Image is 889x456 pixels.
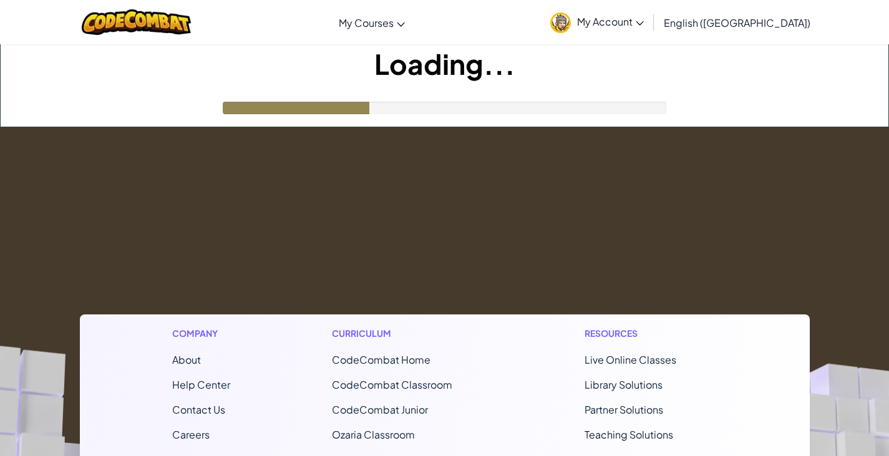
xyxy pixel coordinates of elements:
h1: Curriculum [332,327,483,340]
a: My Account [544,2,650,42]
a: Live Online Classes [585,353,676,366]
a: CodeCombat Classroom [332,378,452,391]
span: CodeCombat Home [332,353,430,366]
a: English ([GEOGRAPHIC_DATA]) [658,6,817,39]
h1: Company [172,327,230,340]
a: My Courses [333,6,411,39]
a: Teaching Solutions [585,428,673,441]
h1: Loading... [1,44,888,83]
a: Library Solutions [585,378,663,391]
h1: Resources [585,327,717,340]
a: Help Center [172,378,230,391]
a: CodeCombat Junior [332,403,428,416]
img: CodeCombat logo [82,9,191,35]
a: Partner Solutions [585,403,663,416]
span: Contact Us [172,403,225,416]
a: Careers [172,428,210,441]
span: My Courses [339,16,394,29]
a: About [172,353,201,366]
span: English ([GEOGRAPHIC_DATA]) [664,16,810,29]
span: My Account [577,15,644,28]
img: avatar [550,12,571,33]
a: Ozaria Classroom [332,428,415,441]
